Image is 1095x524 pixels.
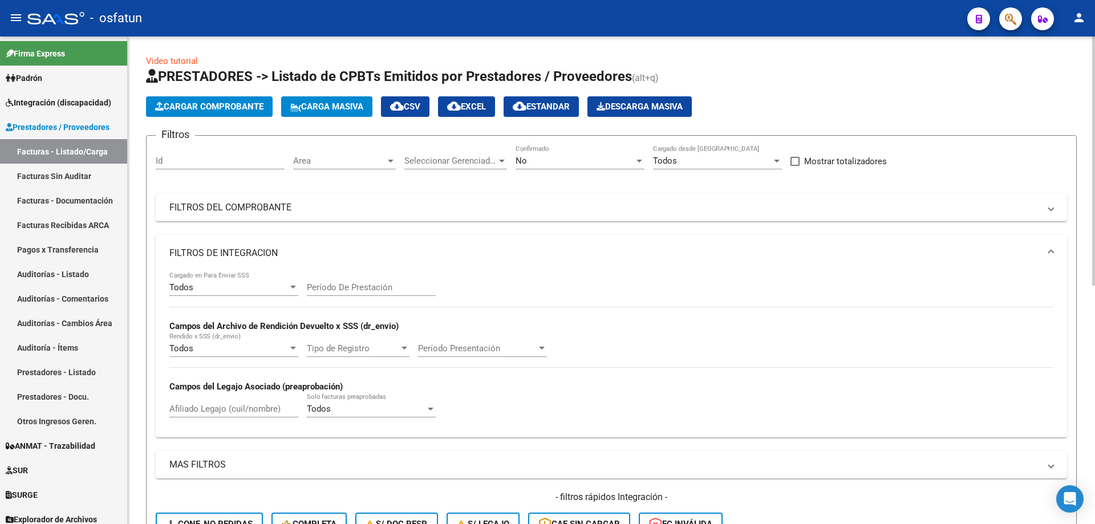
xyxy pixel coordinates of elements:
span: SUR [6,464,28,477]
button: Carga Masiva [281,96,372,117]
button: CSV [381,96,429,117]
mat-panel-title: FILTROS DE INTEGRACION [169,247,1040,259]
span: Integración (discapacidad) [6,96,111,109]
mat-icon: cloud_download [447,99,461,113]
div: Open Intercom Messenger [1056,485,1084,513]
span: Mostrar totalizadores [804,155,887,168]
span: Período Presentación [418,343,537,354]
mat-icon: cloud_download [513,99,526,113]
mat-icon: person [1072,11,1086,25]
button: EXCEL [438,96,495,117]
mat-icon: menu [9,11,23,25]
span: Carga Masiva [290,101,363,112]
mat-expansion-panel-header: FILTROS DE INTEGRACION [156,235,1067,271]
span: Cargar Comprobante [155,101,263,112]
span: Padrón [6,72,42,84]
span: No [516,156,527,166]
app-download-masive: Descarga masiva de comprobantes (adjuntos) [587,96,692,117]
span: - osfatun [90,6,142,31]
h3: Filtros [156,127,195,143]
span: ANMAT - Trazabilidad [6,440,95,452]
span: Area [293,156,386,166]
strong: Campos del Archivo de Rendición Devuelto x SSS (dr_envio) [169,321,399,331]
span: Descarga Masiva [597,101,683,112]
strong: Campos del Legajo Asociado (preaprobación) [169,381,343,392]
span: Todos [653,156,677,166]
h4: - filtros rápidos Integración - [156,491,1067,503]
div: FILTROS DE INTEGRACION [156,271,1067,437]
mat-icon: cloud_download [390,99,404,113]
span: Firma Express [6,47,65,60]
mat-expansion-panel-header: MAS FILTROS [156,451,1067,478]
button: Estandar [504,96,579,117]
span: Todos [169,282,193,293]
span: Todos [307,404,331,414]
mat-panel-title: MAS FILTROS [169,458,1040,471]
span: Estandar [513,101,570,112]
span: Prestadores / Proveedores [6,121,109,133]
span: Seleccionar Gerenciador [404,156,497,166]
span: PRESTADORES -> Listado de CPBTs Emitidos por Prestadores / Proveedores [146,68,632,84]
mat-expansion-panel-header: FILTROS DEL COMPROBANTE [156,194,1067,221]
span: EXCEL [447,101,486,112]
span: Todos [169,343,193,354]
span: Tipo de Registro [307,343,399,354]
button: Descarga Masiva [587,96,692,117]
mat-panel-title: FILTROS DEL COMPROBANTE [169,201,1040,214]
button: Cargar Comprobante [146,96,273,117]
span: CSV [390,101,420,112]
span: (alt+q) [632,72,659,83]
a: Video tutorial [146,56,198,66]
span: SURGE [6,489,38,501]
